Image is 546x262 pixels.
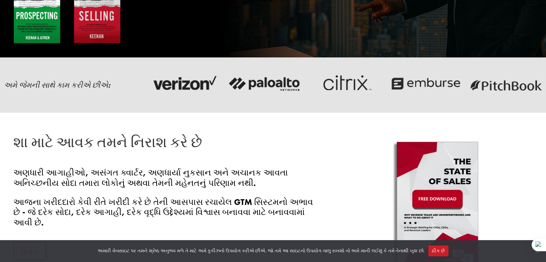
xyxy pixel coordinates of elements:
img: પેલાટો-નેટવર્ક્સ-લોગો-ડાર્ક [228,69,301,98]
img: એમ્બર્સ-લોગો-ડાર્ક [389,69,462,98]
img: ક્રિટિક્સ-લોગો-ડાર્ક [308,69,382,98]
font: ઠીક છે [432,248,445,253]
font: અણધારી આગાહીઓ, અસંગત ક્વાર્ટર, અણધાર્યા નુકસાન અને અચાનક આવતા અનિચ્છનીય સોદા તમારા લોકોનું અથવા ત... [13,167,288,188]
font: શા માટે આવક તમને નિરાશ કરે છે [13,133,202,151]
img: પિચબુક-લોગો-ડાર્ક [469,69,542,98]
img: વેરાઇઝન-લોગો-ડાર્ક [148,69,221,98]
font: અમે જેમની સાથે કામ કરીએ છીએ: [4,80,110,90]
font: અમારી વેબસાઇટ પર તમને શ્રેષ્ઠ અનુભવ મળે તે માટે અમે કૂકીઝનો ઉપયોગ કરીએ છીએ. જો તમે આ સાઇટનો ઉપયોગ... [98,248,425,253]
button: ઠીક છે [428,245,448,256]
font: આજના ખરીદદારો કેવી રીતે ખરીદી કરે છે તેની આસપાસ રચાયેલ GTM સિસ્ટમનો અભાવ છે - જે દરેક સોદા, દરેક ... [13,196,313,228]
